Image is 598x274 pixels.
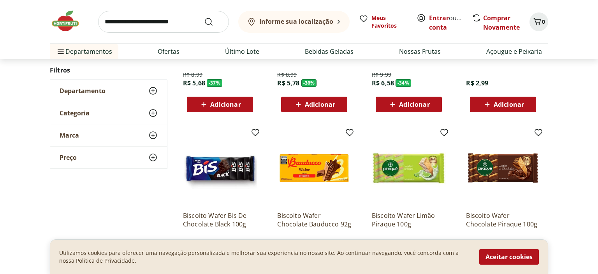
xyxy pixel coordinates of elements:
[301,79,317,87] span: - 36 %
[50,80,167,102] button: Departamento
[50,102,167,124] button: Categoria
[238,11,350,33] button: Informe sua localização
[56,42,112,61] span: Departamentos
[466,211,540,228] a: Biscoito Wafer Chocolate Piraque 100g
[187,97,253,112] button: Adicionar
[158,47,179,56] a: Ofertas
[277,71,297,79] span: R$ 8,99
[399,101,429,108] span: Adicionar
[305,47,354,56] a: Bebidas Geladas
[429,14,472,32] a: Criar conta
[210,101,241,108] span: Adicionar
[376,97,442,112] button: Adicionar
[372,79,394,87] span: R$ 6,58
[59,249,470,265] p: Utilizamos cookies para oferecer uma navegação personalizada e melhorar sua experiencia no nosso ...
[225,47,259,56] a: Último Lote
[494,101,524,108] span: Adicionar
[281,97,347,112] button: Adicionar
[466,131,540,205] img: Biscoito Wafer Chocolate Piraque 100g
[50,124,167,146] button: Marca
[372,131,446,205] img: Biscoito Wafer Limão Piraque 100g
[486,47,542,56] a: Açougue e Peixaria
[277,131,351,205] img: Biscoito Wafer Chocolate Bauducco 92g
[359,14,407,30] a: Meus Favoritos
[371,14,407,30] span: Meus Favoritos
[259,17,333,26] b: Informe sua localização
[429,14,449,22] a: Entrar
[483,14,520,32] a: Comprar Novamente
[466,79,488,87] span: R$ 2,99
[183,79,205,87] span: R$ 5,68
[470,97,536,112] button: Adicionar
[429,13,464,32] span: ou
[399,47,441,56] a: Nossas Frutas
[479,249,539,265] button: Aceitar cookies
[204,17,223,27] button: Submit Search
[60,154,77,161] span: Preço
[183,211,257,228] a: Biscoito Wafer Bis De Chocolate Black 100g
[207,79,222,87] span: - 37 %
[60,131,79,139] span: Marca
[60,109,90,117] span: Categoria
[277,211,351,228] a: Biscoito Wafer Chocolate Bauducco 92g
[372,71,391,79] span: R$ 9,99
[396,79,411,87] span: - 34 %
[183,71,202,79] span: R$ 8,99
[183,131,257,205] img: Biscoito Wafer Bis De Chocolate Black 100g
[305,101,335,108] span: Adicionar
[50,62,167,78] h2: Filtros
[56,42,65,61] button: Menu
[372,211,446,228] a: Biscoito Wafer Limão Piraque 100g
[50,147,167,168] button: Preço
[529,12,548,31] button: Carrinho
[277,79,299,87] span: R$ 5,78
[50,9,89,33] img: Hortifruti
[60,87,106,95] span: Departamento
[98,11,229,33] input: search
[542,18,545,25] span: 0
